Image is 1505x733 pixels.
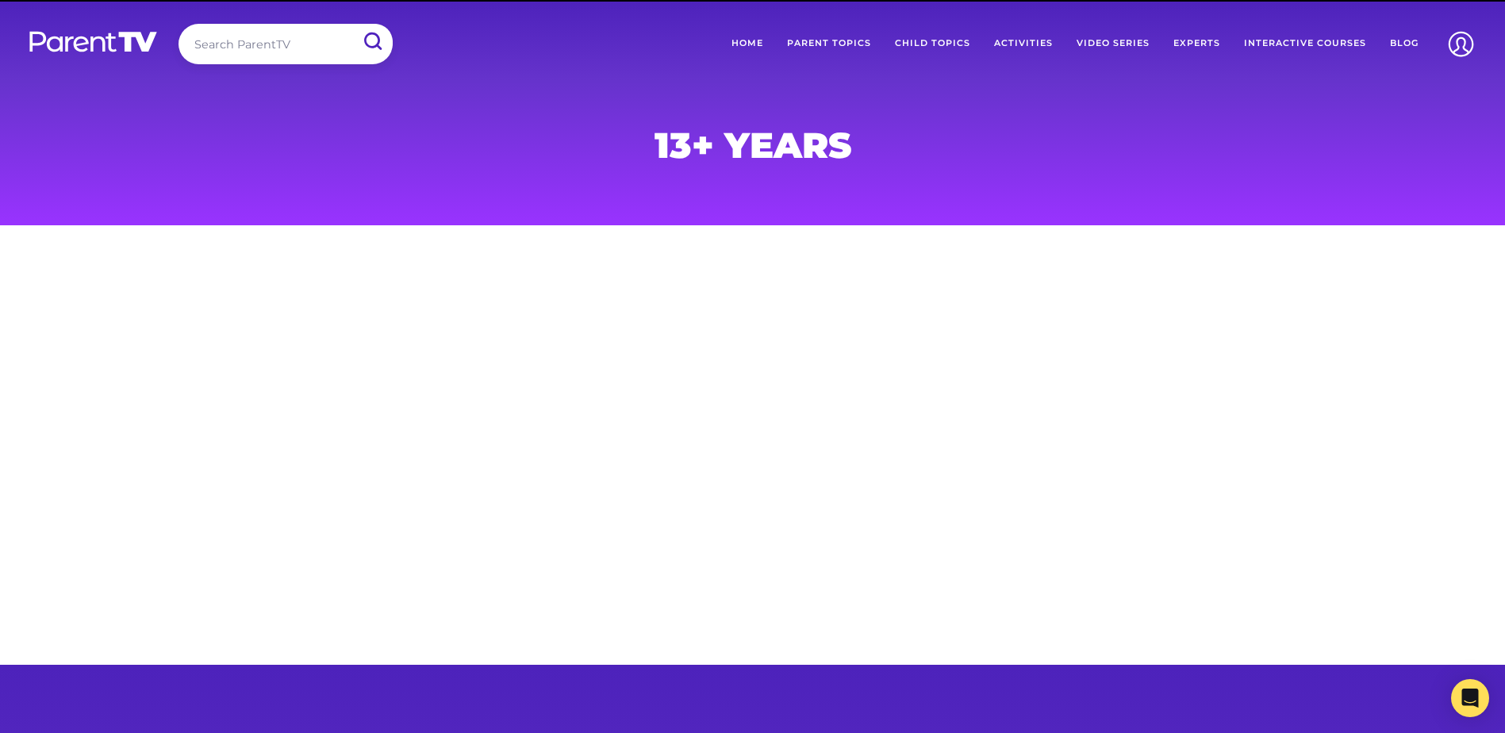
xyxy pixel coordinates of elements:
[1232,24,1378,63] a: Interactive Courses
[1378,24,1430,63] a: Blog
[1161,24,1232,63] a: Experts
[1451,679,1489,717] div: Open Intercom Messenger
[370,129,1135,161] h1: 13+ Years
[982,24,1065,63] a: Activities
[1441,24,1481,64] img: Account
[775,24,883,63] a: Parent Topics
[883,24,982,63] a: Child Topics
[28,30,159,53] img: parenttv-logo-white.4c85aaf.svg
[1065,24,1161,63] a: Video Series
[179,24,393,64] input: Search ParentTV
[720,24,775,63] a: Home
[351,24,393,59] input: Submit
